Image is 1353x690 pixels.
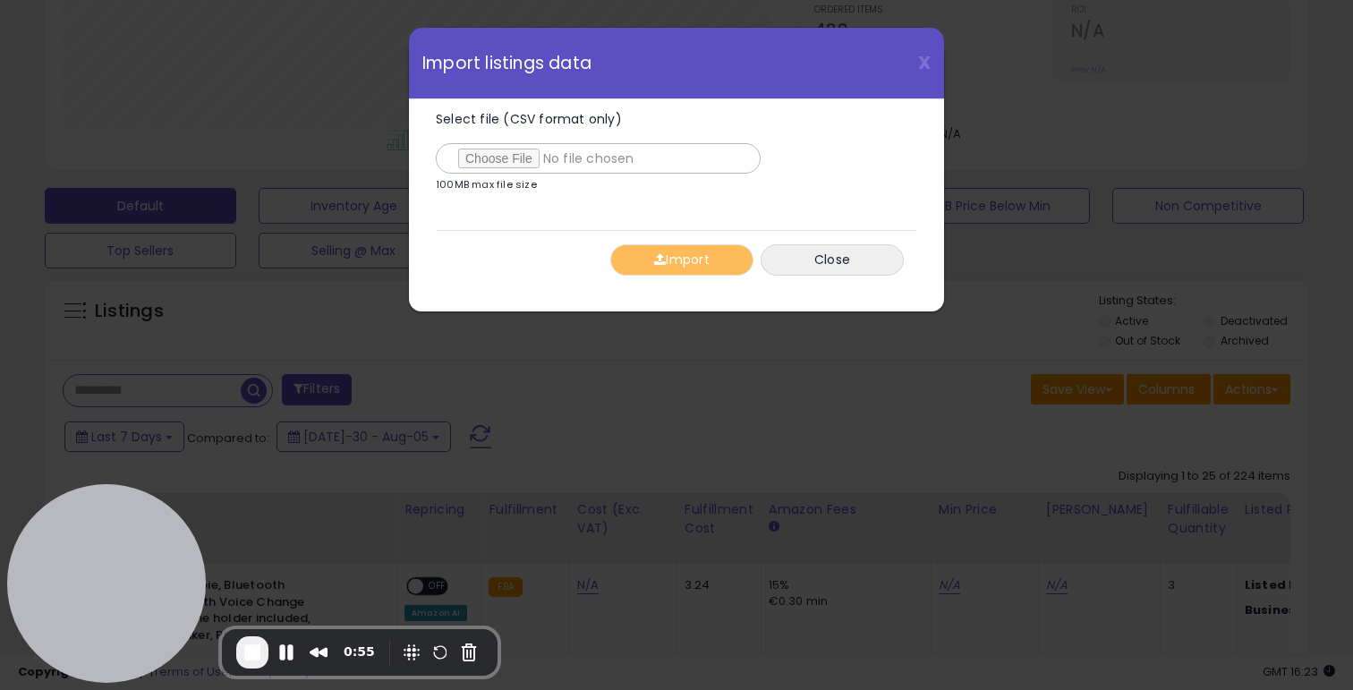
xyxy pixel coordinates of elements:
button: Close [761,244,904,276]
span: Import listings data [422,55,591,72]
p: 100MB max file size [436,180,537,190]
span: X [918,50,931,75]
button: Import [610,244,753,276]
span: Select file (CSV format only) [436,110,622,128]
